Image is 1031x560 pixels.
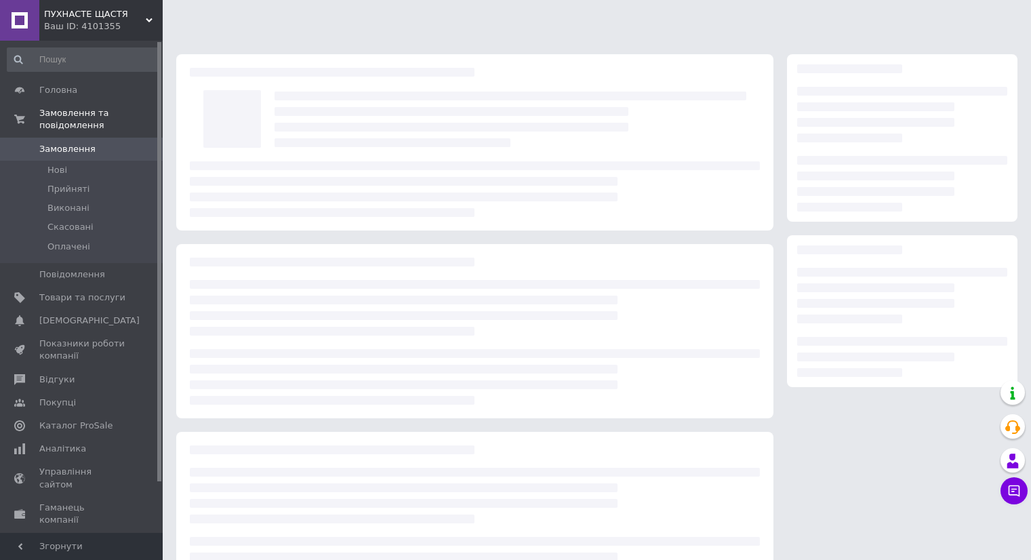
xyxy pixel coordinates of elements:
span: Головна [39,84,77,96]
span: Товари та послуги [39,292,125,304]
span: Скасовані [47,221,94,233]
span: Повідомлення [39,268,105,281]
span: Управління сайтом [39,466,125,490]
span: Покупці [39,397,76,409]
button: Чат з покупцем [1000,477,1028,504]
span: Замовлення [39,143,96,155]
input: Пошук [7,47,160,72]
span: Оплачені [47,241,90,253]
span: Показники роботи компанії [39,338,125,362]
div: Ваш ID: 4101355 [44,20,163,33]
span: Аналітика [39,443,86,455]
span: Нові [47,164,67,176]
span: [DEMOGRAPHIC_DATA] [39,315,140,327]
span: Замовлення та повідомлення [39,107,163,132]
span: Каталог ProSale [39,420,113,432]
span: Виконані [47,202,89,214]
span: ПУХНАСТЕ ЩАСТЯ [44,8,146,20]
span: Гаманець компанії [39,502,125,526]
span: Відгуки [39,374,75,386]
span: Прийняті [47,183,89,195]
